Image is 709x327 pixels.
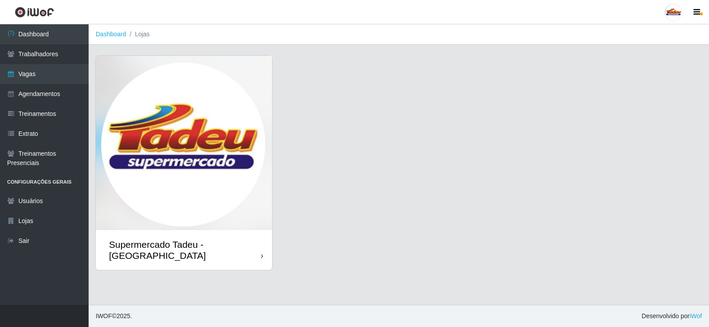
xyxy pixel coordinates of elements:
[96,31,126,38] a: Dashboard
[96,56,272,270] a: Supermercado Tadeu - [GEOGRAPHIC_DATA]
[96,312,132,321] span: © 2025 .
[126,30,150,39] li: Lojas
[690,312,702,319] a: iWof
[15,7,54,18] img: CoreUI Logo
[109,239,261,261] div: Supermercado Tadeu - [GEOGRAPHIC_DATA]
[96,312,112,319] span: IWOF
[642,312,702,321] span: Desenvolvido por
[96,56,272,230] img: cardImg
[89,24,709,45] nav: breadcrumb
